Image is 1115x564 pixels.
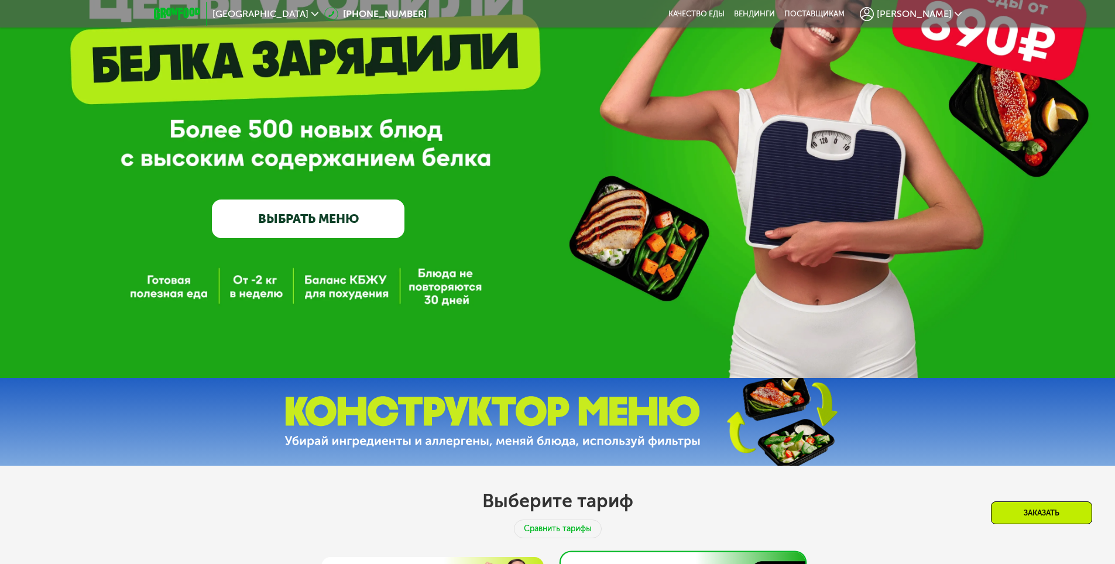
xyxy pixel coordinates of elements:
[212,9,308,19] span: [GEOGRAPHIC_DATA]
[991,501,1092,524] div: Заказать
[324,7,427,21] a: [PHONE_NUMBER]
[784,9,845,19] div: поставщикам
[668,9,725,19] a: Качество еды
[482,489,633,513] h2: Выберите тариф
[514,520,602,538] div: Сравнить тарифы
[212,200,404,238] a: ВЫБРАТЬ МЕНЮ
[877,9,952,19] span: [PERSON_NAME]
[734,9,775,19] a: Вендинги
